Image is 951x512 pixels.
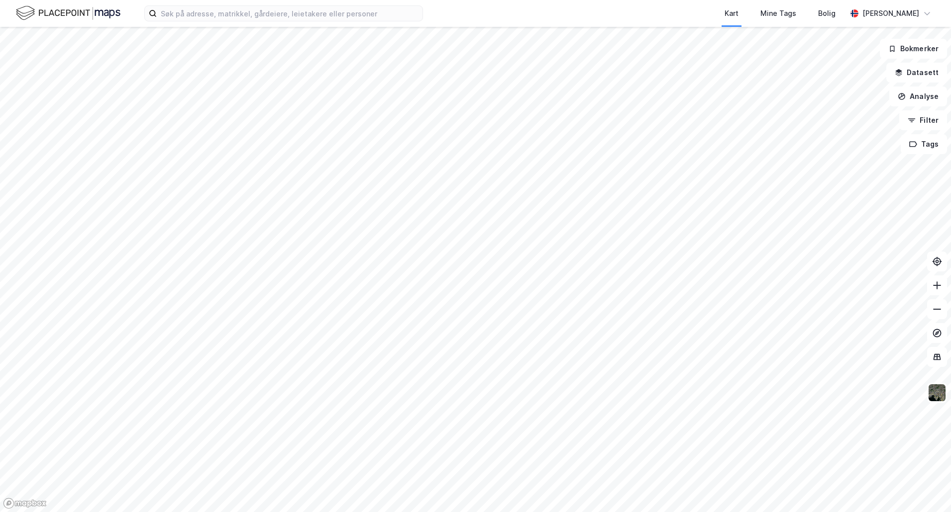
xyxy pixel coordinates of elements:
[818,7,836,19] div: Bolig
[157,6,423,21] input: Søk på adresse, matrikkel, gårdeiere, leietakere eller personer
[899,110,947,130] button: Filter
[901,464,951,512] iframe: Chat Widget
[901,464,951,512] div: Kontrollprogram for chat
[880,39,947,59] button: Bokmerker
[725,7,739,19] div: Kart
[901,134,947,154] button: Tags
[889,86,947,106] button: Analyse
[760,7,796,19] div: Mine Tags
[886,63,947,83] button: Datasett
[862,7,919,19] div: [PERSON_NAME]
[16,4,120,22] img: logo.f888ab2527a4732fd821a326f86c7f29.svg
[3,498,47,509] a: Mapbox homepage
[928,383,947,402] img: 9k=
